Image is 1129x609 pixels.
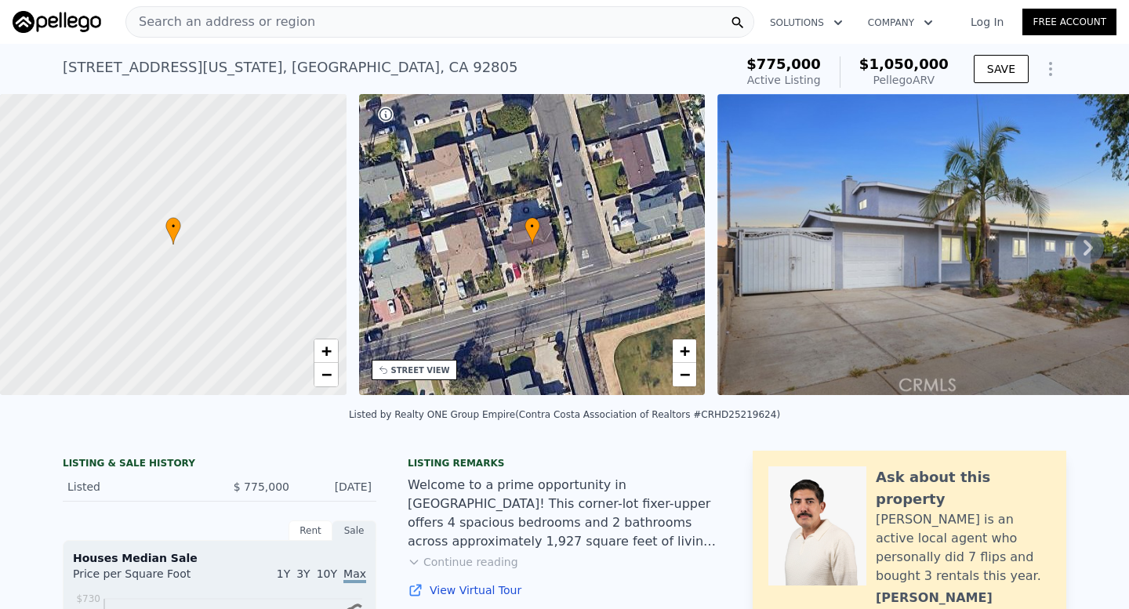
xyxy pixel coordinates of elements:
button: Solutions [757,9,855,37]
span: Active Listing [747,74,821,86]
div: Listed [67,479,207,495]
a: View Virtual Tour [408,582,721,598]
a: Zoom out [673,363,696,386]
div: Pellego ARV [859,72,949,88]
div: Price per Square Foot [73,566,220,591]
div: Listed by Realty ONE Group Empire (Contra Costa Association of Realtors #CRHD25219624) [349,409,780,420]
div: [PERSON_NAME] is an active local agent who personally did 7 flips and bought 3 rentals this year. [876,510,1051,585]
a: Free Account [1022,9,1116,35]
span: − [321,364,331,384]
span: • [525,219,540,234]
div: Ask about this property [876,466,1051,510]
div: LISTING & SALE HISTORY [63,457,376,473]
button: Continue reading [408,554,518,570]
div: Sale [332,520,376,541]
div: [STREET_ADDRESS][US_STATE] , [GEOGRAPHIC_DATA] , CA 92805 [63,56,517,78]
div: STREET VIEW [391,364,450,376]
a: Zoom in [314,339,338,363]
span: + [321,341,331,361]
span: $775,000 [746,56,821,72]
a: Zoom out [314,363,338,386]
div: Houses Median Sale [73,550,366,566]
div: • [165,217,181,245]
tspan: $730 [76,593,100,604]
span: Max [343,567,366,583]
img: Pellego [13,11,101,33]
a: Zoom in [673,339,696,363]
div: Welcome to a prime opportunity in [GEOGRAPHIC_DATA]! This corner-lot fixer-upper offers 4 spaciou... [408,476,721,551]
div: • [525,217,540,245]
div: [DATE] [302,479,372,495]
span: Search an address or region [126,13,315,31]
button: SAVE [974,55,1029,83]
button: Show Options [1035,53,1066,85]
span: − [680,364,690,384]
span: + [680,341,690,361]
a: Log In [952,14,1022,30]
div: Listing remarks [408,457,721,469]
span: $ 775,000 [234,480,289,493]
span: 10Y [317,567,337,580]
span: • [165,219,181,234]
div: Rent [289,520,332,541]
button: Company [855,9,946,37]
span: $1,050,000 [859,56,949,72]
span: 1Y [277,567,290,580]
span: 3Y [296,567,310,580]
